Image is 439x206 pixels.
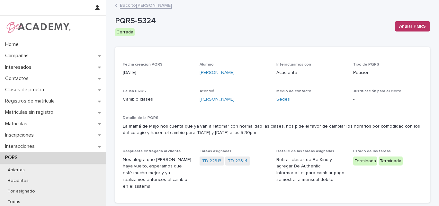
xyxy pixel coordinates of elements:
[3,76,34,82] p: Contactos
[3,87,49,93] p: Clases de prueba
[5,21,71,34] img: WPrjXfSUmiLcdUfaYY4Q
[123,123,422,137] p: La mamá de Majo nos cuenta que ya van a retomar con normalidad las clases, nos pide el favor de c...
[353,89,401,93] span: Justificación para el cierre
[3,143,40,149] p: Interacciones
[3,132,39,138] p: Inscripciones
[200,63,214,67] span: Alumno
[120,1,172,9] a: Back to[PERSON_NAME]
[3,53,34,59] p: Campañas
[200,96,235,103] a: [PERSON_NAME]
[123,116,158,120] span: Detalle de la PQRS
[123,149,181,153] span: Respuesta entregada al cliente
[353,96,422,103] p: -
[123,69,192,76] p: [DATE]
[123,157,192,190] p: Nos alegra que [PERSON_NAME] haya vuelto, esperamos que esté mucho mejor y ya realizamos entonces...
[276,96,290,103] a: Sedes
[3,199,25,205] p: Todas
[228,158,247,165] a: TD-22314
[200,89,214,93] span: Atendió
[353,157,377,166] div: Terminada
[276,63,311,67] span: Interactuamos con
[276,89,311,93] span: Medio de contacto
[3,98,60,104] p: Registros de matrícula
[379,157,403,166] div: Terminada
[3,64,37,70] p: Interesados
[399,23,426,30] span: Anular PQRS
[3,155,23,161] p: PQRS
[353,69,422,76] p: Petición
[3,121,32,127] p: Matriculas
[3,178,34,184] p: Recientes
[123,89,146,93] span: Causa PQRS
[3,41,24,48] p: Home
[200,149,231,153] span: Tareas asignadas
[3,167,30,173] p: Abiertas
[115,28,135,36] div: Cerrada
[353,63,379,67] span: Tipo de PQRS
[3,109,58,115] p: Matrículas sin registro
[3,189,40,194] p: Por asignado
[276,157,345,183] p: Retirar clases de Be Kind y agregar Be Authentic Informar a Lei para cambiar pago semestral a men...
[353,149,391,153] span: Estado de las tareas
[123,63,163,67] span: Fecha creación PQRS
[395,21,430,31] button: Anular PQRS
[276,69,345,76] p: Acudiente
[202,158,221,165] a: TD-22313
[200,69,235,76] a: [PERSON_NAME]
[115,16,390,26] p: PQRS-5324
[123,96,192,103] p: Cambio clases
[276,149,334,153] span: Detalle de las tareas asignadas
